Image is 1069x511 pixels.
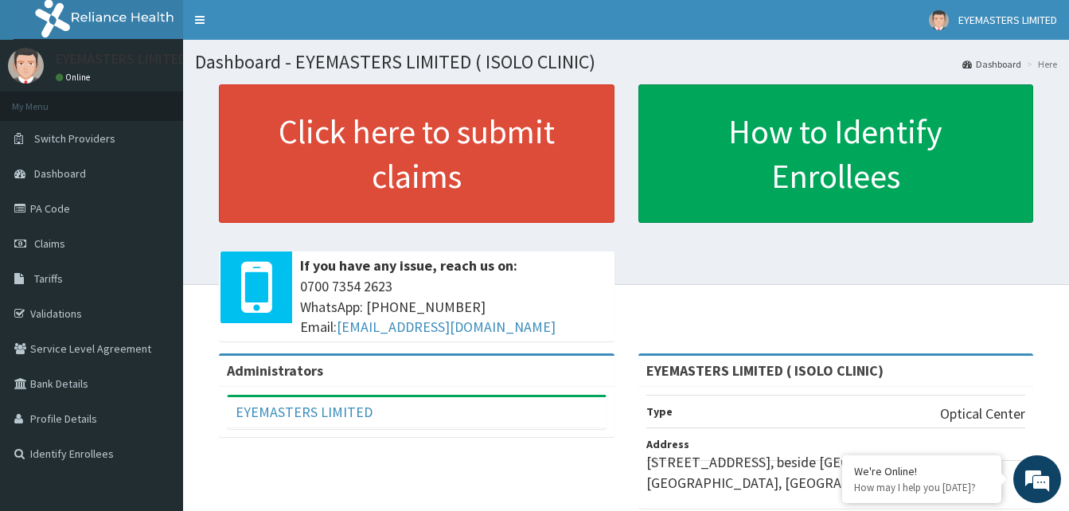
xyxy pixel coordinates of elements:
b: If you have any issue, reach us on: [300,256,517,275]
p: Optical Center [940,404,1025,424]
img: User Image [8,48,44,84]
textarea: Type your message and hit 'Enter' [8,341,303,397]
h1: Dashboard - EYEMASTERS LIMITED ( ISOLO CLINIC) [195,52,1057,72]
img: d_794563401_company_1708531726252_794563401 [29,80,64,119]
a: Online [56,72,94,83]
span: Dashboard [34,166,86,181]
span: Switch Providers [34,131,115,146]
a: Dashboard [962,57,1021,71]
b: Address [646,437,689,451]
a: EYEMASTERS LIMITED [236,403,373,421]
b: Type [646,404,673,419]
a: How to Identify Enrollees [638,84,1034,223]
strong: EYEMASTERS LIMITED ( ISOLO CLINIC) [646,361,884,380]
span: 0700 7354 2623 WhatsApp: [PHONE_NUMBER] Email: [300,276,607,337]
img: User Image [929,10,949,30]
p: How may I help you today? [854,481,989,494]
p: EYEMASTERS LIMITED [56,52,187,66]
b: Administrators [227,361,323,380]
li: Here [1023,57,1057,71]
span: Claims [34,236,65,251]
span: EYEMASTERS LIMITED [958,13,1057,27]
div: Minimize live chat window [261,8,299,46]
a: Click here to submit claims [219,84,614,223]
span: We're online! [92,154,220,314]
span: Tariffs [34,271,63,286]
a: [EMAIL_ADDRESS][DOMAIN_NAME] [337,318,556,336]
div: We're Online! [854,464,989,478]
div: Chat with us now [83,89,267,110]
p: [STREET_ADDRESS], beside [GEOGRAPHIC_DATA], [GEOGRAPHIC_DATA], [GEOGRAPHIC_DATA]. [646,452,1026,493]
